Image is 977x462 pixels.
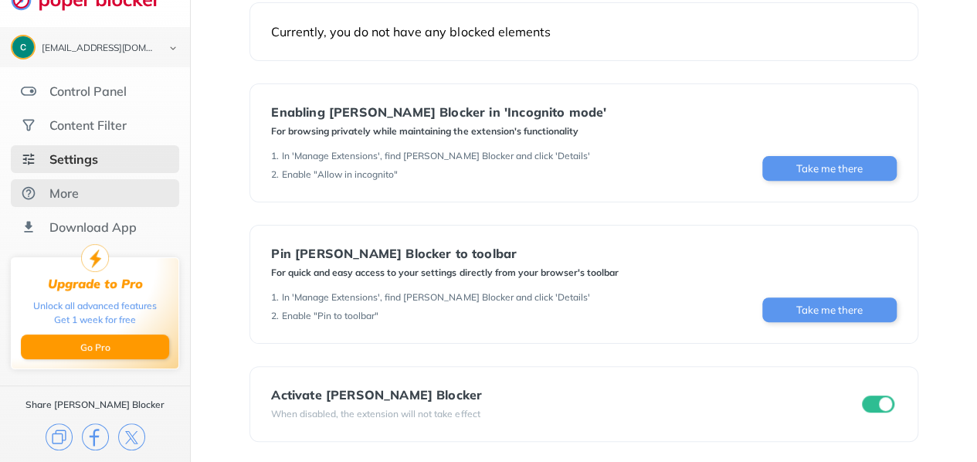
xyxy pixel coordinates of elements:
[49,83,127,99] div: Control Panel
[282,168,398,181] div: Enable "Allow in incognito"
[25,399,165,411] div: Share [PERSON_NAME] Blocker
[33,299,157,313] div: Unlock all advanced features
[48,277,143,291] div: Upgrade to Pro
[49,151,98,167] div: Settings
[46,423,73,450] img: copy.svg
[21,219,36,235] img: download-app.svg
[282,291,589,304] div: In 'Manage Extensions', find [PERSON_NAME] Blocker and click 'Details'
[271,310,279,322] div: 2 .
[118,423,145,450] img: x.svg
[762,156,897,181] button: Take me there
[271,168,279,181] div: 2 .
[21,185,36,201] img: about.svg
[271,246,618,260] div: Pin [PERSON_NAME] Blocker to toolbar
[82,423,109,450] img: facebook.svg
[271,408,482,420] div: When disabled, the extension will not take effect
[12,36,34,58] img: AATXAJyNywaZeyS6K0kN5AUZvn9VEvYifhFiBeWnN8T8=s96-c
[271,150,279,162] div: 1 .
[271,291,279,304] div: 1 .
[164,40,182,56] img: chevron-bottom-black.svg
[42,43,156,54] div: cheacock79@gmail.com
[271,125,606,138] div: For browsing privately while maintaining the extension's functionality
[49,219,137,235] div: Download App
[21,335,169,359] button: Go Pro
[81,244,109,272] img: upgrade-to-pro.svg
[282,150,589,162] div: In 'Manage Extensions', find [PERSON_NAME] Blocker and click 'Details'
[49,185,79,201] div: More
[21,83,36,99] img: features.svg
[49,117,127,133] div: Content Filter
[282,310,378,322] div: Enable "Pin to toolbar"
[271,24,896,39] div: Currently, you do not have any blocked elements
[271,267,618,279] div: For quick and easy access to your settings directly from your browser's toolbar
[762,297,897,322] button: Take me there
[21,151,36,167] img: settings-selected.svg
[54,313,136,327] div: Get 1 week for free
[21,117,36,133] img: social.svg
[271,105,606,119] div: Enabling [PERSON_NAME] Blocker in 'Incognito mode'
[271,388,482,402] div: Activate [PERSON_NAME] Blocker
